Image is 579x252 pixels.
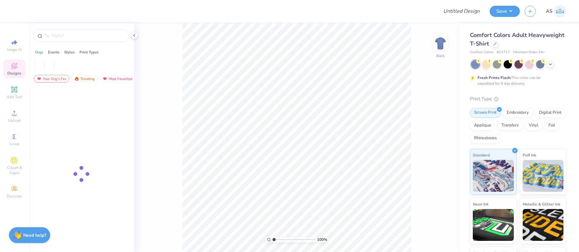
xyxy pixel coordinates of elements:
[546,8,552,15] span: AS
[490,6,520,17] button: Save
[478,75,511,80] strong: Fresh Prints Flash:
[64,49,75,55] div: Styles
[434,37,447,50] img: Back
[473,209,514,241] img: Neon Ink
[34,75,69,83] div: Your Org's Fav
[473,160,514,192] img: Standard
[35,49,43,55] div: Orgs
[523,201,560,207] span: Metallic & Glitter Ink
[100,75,135,83] div: Most Favorited
[470,133,501,143] div: Rhinestones
[71,75,98,83] div: Trending
[523,209,564,241] img: Metallic & Glitter Ink
[7,47,22,52] span: Image AI
[473,152,490,158] span: Standard
[7,71,21,76] span: Designs
[478,75,556,86] div: This color can be expedited for 5 day delivery.
[7,94,22,99] span: Add Text
[470,121,495,130] div: Applique
[7,194,22,199] span: Decorate
[535,108,566,118] div: Digital Print
[554,5,566,18] img: Akshay Singh
[503,108,533,118] div: Embroidery
[523,160,564,192] img: Puff Ink
[3,165,25,175] span: Clipart & logos
[523,152,536,158] span: Puff Ink
[470,50,493,55] span: Comfort Colors
[438,5,485,18] input: Untitled Design
[8,118,21,123] span: Upload
[513,50,545,55] span: Minimum Order: 24 +
[436,53,445,59] div: Back
[473,201,488,207] span: Neon Ink
[525,121,542,130] div: Vinyl
[470,108,501,118] div: Screen Print
[48,49,59,55] div: Events
[470,95,566,103] div: Print Type
[497,121,523,130] div: Transfers
[546,5,566,18] a: AS
[79,49,99,55] div: Print Types
[470,31,564,47] span: Comfort Colors Adult Heavyweight T-Shirt
[74,76,79,81] img: trending.gif
[23,232,46,238] strong: Need help?
[102,76,107,81] img: most_fav.gif
[44,32,125,39] input: Try "Alpha"
[544,121,559,130] div: Foil
[37,76,42,81] img: most_fav.gif
[317,237,327,242] span: 100 %
[497,50,510,55] span: # C1717
[10,141,19,147] span: Greek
